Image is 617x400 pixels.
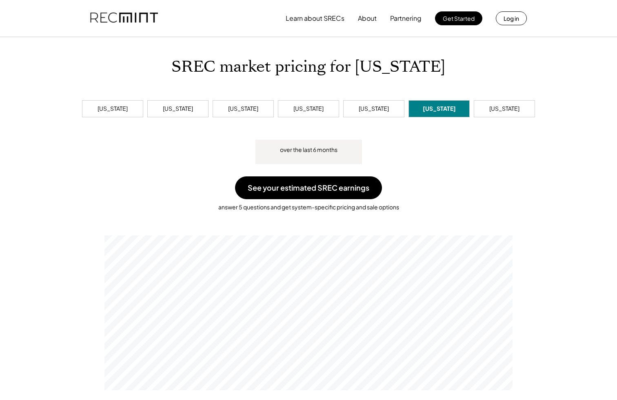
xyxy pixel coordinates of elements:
[435,11,482,25] button: Get Started
[235,176,382,199] button: See your estimated SREC earnings
[489,105,519,113] div: [US_STATE]
[8,199,609,211] div: answer 5 questions and get system-specific pricing and sale options
[390,10,422,26] button: Partnering
[280,146,337,154] div: over the last 6 months
[90,4,158,32] img: recmint-logotype%403x.png
[358,10,377,26] button: About
[423,105,456,113] div: [US_STATE]
[163,105,193,113] div: [US_STATE]
[228,105,258,113] div: [US_STATE]
[98,105,128,113] div: [US_STATE]
[286,10,344,26] button: Learn about SRECs
[496,11,527,25] button: Log in
[359,105,389,113] div: [US_STATE]
[293,105,324,113] div: [US_STATE]
[171,57,446,77] h1: SREC market pricing for [US_STATE]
